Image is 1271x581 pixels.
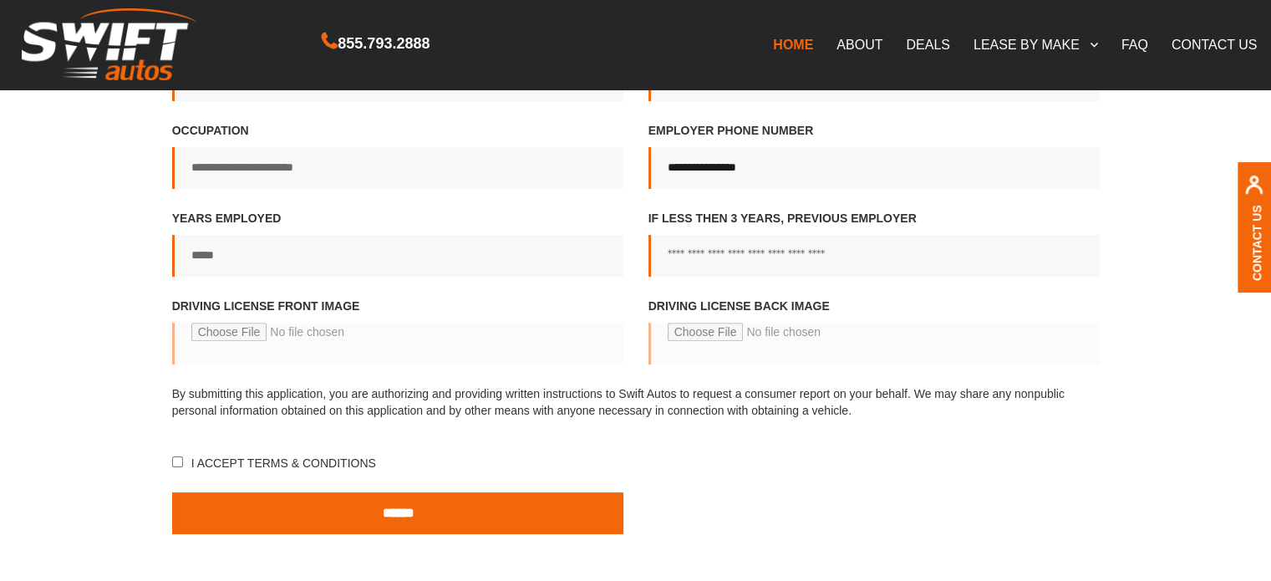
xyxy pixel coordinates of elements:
[648,122,1100,189] label: Employer phone number
[338,32,430,56] span: 855.793.2888
[1244,175,1263,204] img: contact us, iconuser
[172,147,623,189] input: Occupation
[1110,27,1160,62] a: FAQ
[172,235,623,277] input: Years employed
[22,8,197,81] img: Swift Autos
[962,27,1110,62] a: LEASE BY MAKE
[172,298,623,381] label: Driving License front image
[1160,27,1269,62] a: CONTACT US
[172,385,1100,419] p: By submitting this application, you are authorizing and providing written instructions to Swift A...
[172,323,623,364] input: Driving License front image
[1250,204,1263,280] a: Contact Us
[188,456,376,470] span: I accept Terms & Conditions
[825,27,894,62] a: ABOUT
[172,210,623,277] label: Years employed
[648,323,1100,364] input: Driving license back image
[648,235,1100,277] input: If less then 3 years, Previous employer
[172,456,183,467] input: I accept Terms & Conditions
[322,37,430,51] a: 855.793.2888
[648,210,1100,277] label: If less then 3 years, Previous employer
[648,298,1100,381] label: Driving license back image
[894,27,961,62] a: DEALS
[761,27,825,62] a: HOME
[648,147,1100,189] input: Employer phone number
[172,122,623,189] label: Occupation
